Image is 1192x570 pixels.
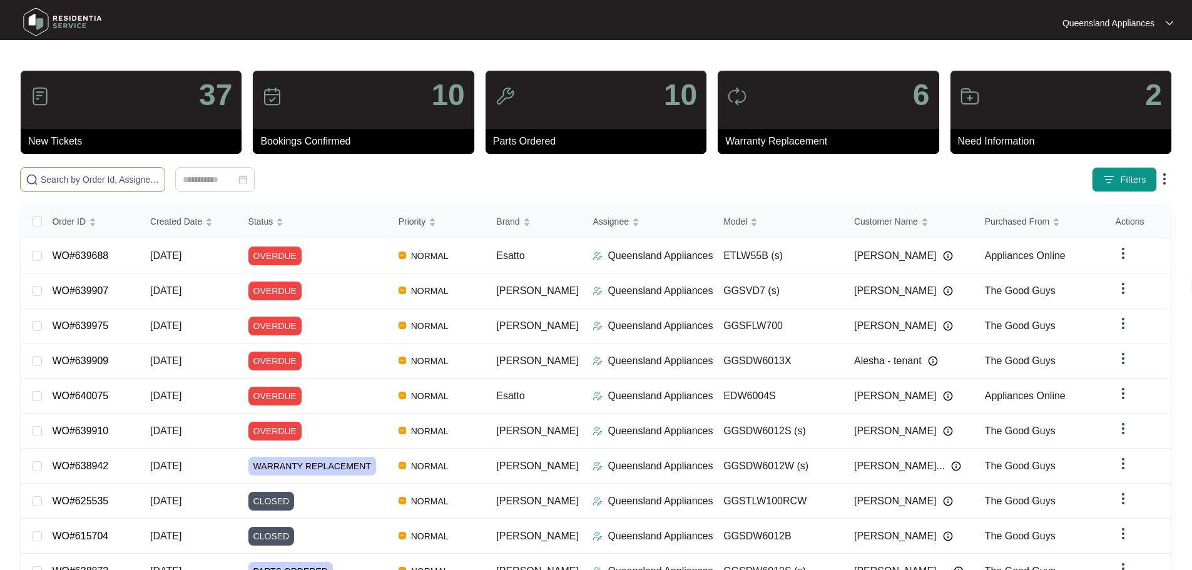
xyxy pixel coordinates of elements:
[985,285,1056,296] span: The Good Guys
[406,529,454,544] span: NORMAL
[150,461,181,471] span: [DATE]
[854,318,937,333] span: [PERSON_NAME]
[1116,351,1131,366] img: dropdown arrow
[943,321,953,331] img: Info icon
[399,215,426,228] span: Priority
[1116,491,1131,506] img: dropdown arrow
[713,273,844,308] td: GGSVD7 (s)
[496,461,579,471] span: [PERSON_NAME]
[493,134,706,149] p: Parts Ordered
[854,389,937,404] span: [PERSON_NAME]
[406,494,454,509] span: NORMAL
[52,355,108,366] a: WO#639909
[713,308,844,344] td: GGSFLW700
[406,389,454,404] span: NORMAL
[975,205,1106,238] th: Purchased From
[52,461,108,471] a: WO#638942
[713,449,844,484] td: GGSDW6012W (s)
[52,531,108,541] a: WO#615704
[608,459,713,474] p: Queensland Appliances
[399,532,406,539] img: Vercel Logo
[406,248,454,263] span: NORMAL
[593,215,629,228] span: Assignee
[406,318,454,333] span: NORMAL
[399,322,406,329] img: Vercel Logo
[52,215,86,228] span: Order ID
[52,425,108,436] a: WO#639910
[150,215,202,228] span: Created Date
[52,320,108,331] a: WO#639975
[406,354,454,369] span: NORMAL
[854,529,937,544] span: [PERSON_NAME]
[496,425,579,436] span: [PERSON_NAME]
[262,86,282,106] img: icon
[248,247,302,265] span: OVERDUE
[150,390,181,401] span: [DATE]
[496,390,524,401] span: Esatto
[496,496,579,506] span: [PERSON_NAME]
[431,80,464,110] p: 10
[496,320,579,331] span: [PERSON_NAME]
[854,283,937,298] span: [PERSON_NAME]
[1103,173,1115,186] img: filter icon
[854,424,937,439] span: [PERSON_NAME]
[727,86,747,106] img: icon
[41,173,160,186] input: Search by Order Id, Assignee Name, Customer Name, Brand and Model
[389,205,487,238] th: Priority
[943,426,953,436] img: Info icon
[399,252,406,259] img: Vercel Logo
[608,494,713,509] p: Queensland Appliances
[1116,316,1131,331] img: dropdown arrow
[260,134,474,149] p: Bookings Confirmed
[238,205,389,238] th: Status
[1116,386,1131,401] img: dropdown arrow
[608,389,713,404] p: Queensland Appliances
[985,250,1066,261] span: Appliances Online
[713,205,844,238] th: Model
[1157,171,1172,186] img: dropdown arrow
[19,3,106,41] img: residentia service logo
[943,391,953,401] img: Info icon
[52,285,108,296] a: WO#639907
[943,251,953,261] img: Info icon
[399,392,406,399] img: Vercel Logo
[608,354,713,369] p: Queensland Appliances
[593,286,603,296] img: Assigner Icon
[150,531,181,541] span: [DATE]
[495,86,515,106] img: icon
[854,248,937,263] span: [PERSON_NAME]
[608,529,713,544] p: Queensland Appliances
[199,80,232,110] p: 37
[985,390,1066,401] span: Appliances Online
[150,250,181,261] span: [DATE]
[399,287,406,294] img: Vercel Logo
[985,461,1056,471] span: The Good Guys
[399,427,406,434] img: Vercel Logo
[985,355,1056,366] span: The Good Guys
[608,283,713,298] p: Queensland Appliances
[943,286,953,296] img: Info icon
[1116,526,1131,541] img: dropdown arrow
[844,205,975,238] th: Customer Name
[713,414,844,449] td: GGSDW6012S (s)
[593,251,603,261] img: Assigner Icon
[248,282,302,300] span: OVERDUE
[248,215,273,228] span: Status
[248,492,295,511] span: CLOSED
[150,355,181,366] span: [DATE]
[713,238,844,273] td: ETLW55B (s)
[943,531,953,541] img: Info icon
[985,215,1049,228] span: Purchased From
[854,215,918,228] span: Customer Name
[854,459,945,474] span: [PERSON_NAME]...
[248,457,376,476] span: WARRANTY REPLACEMENT
[985,425,1056,436] span: The Good Guys
[985,320,1056,331] span: The Good Guys
[928,356,938,366] img: Info icon
[723,215,747,228] span: Model
[725,134,939,149] p: Warranty Replacement
[28,134,242,149] p: New Tickets
[583,205,713,238] th: Assignee
[985,496,1056,506] span: The Good Guys
[593,496,603,506] img: Assigner Icon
